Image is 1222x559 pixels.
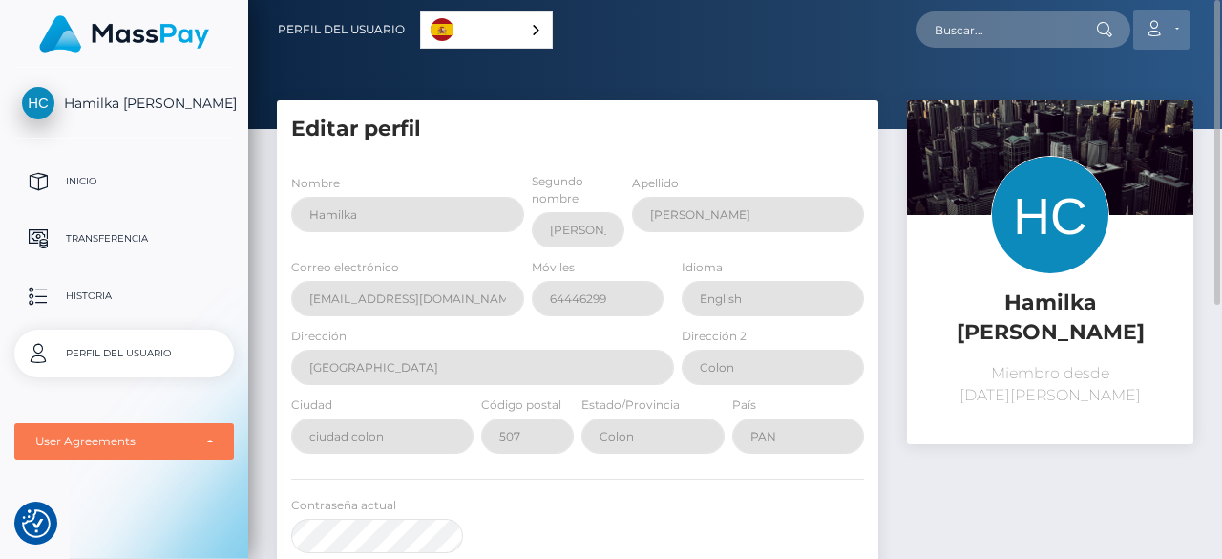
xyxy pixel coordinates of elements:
a: Perfil del usuario [278,10,405,50]
a: Inicio [14,158,234,205]
a: Español [421,12,552,48]
label: Móviles [532,259,575,276]
h5: Hamilka [PERSON_NAME] [921,289,1179,348]
label: Dirección [291,328,347,345]
div: User Agreements [35,434,192,449]
p: Historia [22,282,226,311]
label: Ciudad [291,397,332,414]
label: Idioma [682,259,723,276]
h5: Editar perfil [291,115,864,144]
button: Consent Preferences [22,509,51,538]
div: Language [420,11,553,49]
label: Dirección 2 [682,328,747,345]
label: Estado/Provincia [581,397,680,414]
label: Código postal [481,397,561,414]
label: Apellido [632,175,679,192]
p: Perfil del usuario [22,339,226,368]
p: Transferencia [22,225,226,253]
a: Perfil del usuario [14,330,234,377]
img: MassPay [39,15,209,53]
img: Revisit consent button [22,509,51,538]
p: Inicio [22,167,226,196]
input: Buscar... [916,11,1096,48]
a: Historia [14,272,234,320]
a: Transferencia [14,215,234,263]
img: ... [907,100,1193,291]
label: Correo electrónico [291,259,399,276]
label: Nombre [291,175,340,192]
button: User Agreements [14,423,234,460]
label: Contraseña actual [291,497,396,514]
label: País [732,397,756,414]
span: Hamilka [PERSON_NAME] [14,95,234,112]
p: Miembro desde [DATE][PERSON_NAME] [921,362,1179,408]
label: Segundo nombre [532,173,624,207]
aside: Language selected: Español [420,11,553,49]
